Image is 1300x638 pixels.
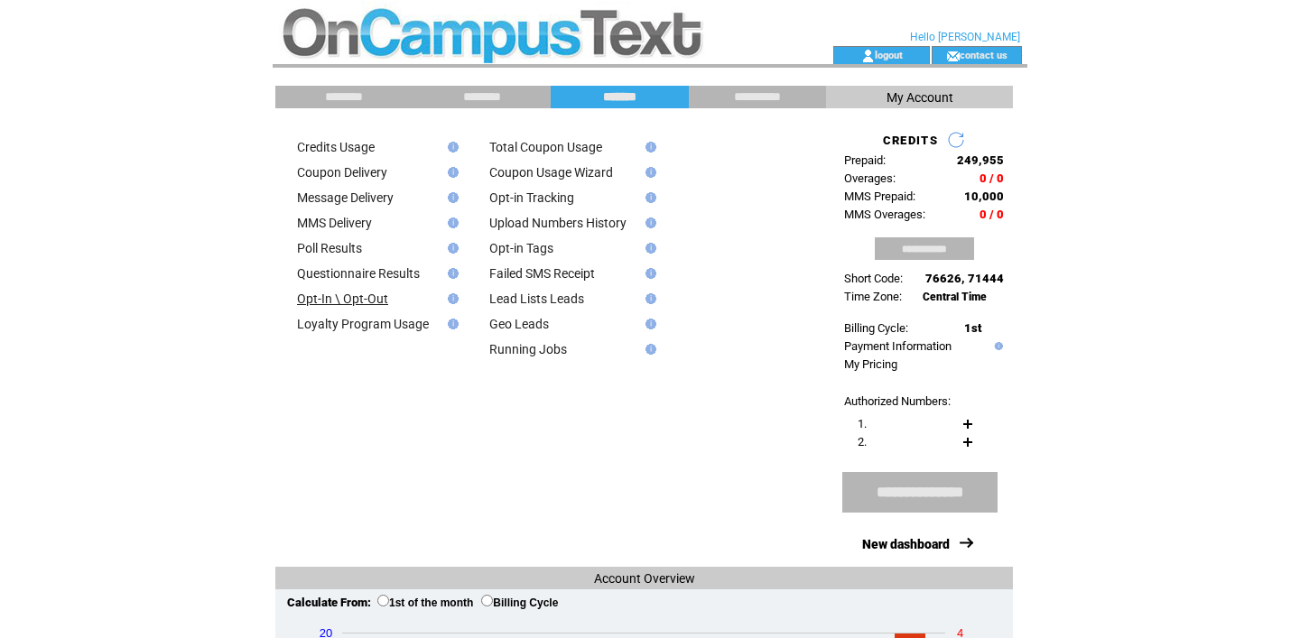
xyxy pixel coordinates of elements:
a: Payment Information [844,339,952,353]
a: Coupon Delivery [297,165,387,180]
span: 10,000 [964,190,1004,203]
img: help.gif [640,142,656,153]
img: help.gif [442,192,459,203]
span: 2. [858,435,867,448]
a: Opt-in Tags [489,241,553,255]
img: help.gif [442,142,459,153]
a: Running Jobs [489,342,567,356]
img: help.gif [442,167,459,178]
a: Questionnaire Results [297,266,420,281]
label: 1st of the month [377,596,473,609]
span: 249,955 [957,153,1004,167]
span: 0 / 0 [980,208,1004,221]
a: Opt-In \ Opt-Out [297,291,388,306]
span: Overages: [844,171,896,185]
img: help.gif [640,268,656,279]
a: Geo Leads [489,317,549,331]
img: help.gif [640,243,656,254]
span: Authorized Numbers: [844,394,951,408]
span: MMS Prepaid: [844,190,915,203]
a: Total Coupon Usage [489,140,602,154]
span: Calculate From: [287,596,371,609]
img: help.gif [442,217,459,228]
span: 0 / 0 [980,171,1004,185]
a: New dashboard [862,537,950,551]
a: Opt-in Tracking [489,190,574,205]
a: MMS Delivery [297,216,372,230]
span: Short Code: [844,272,903,285]
input: Billing Cycle [481,595,493,606]
a: Loyalty Program Usage [297,317,429,331]
a: Coupon Usage Wizard [489,165,613,180]
img: help.gif [640,293,656,304]
img: help.gif [640,319,656,329]
img: help.gif [442,268,459,279]
span: CREDITS [883,134,938,147]
a: contact us [960,49,1007,60]
input: 1st of the month [377,595,389,606]
img: help.gif [640,217,656,228]
img: contact_us_icon.gif [946,49,960,63]
a: Lead Lists Leads [489,291,584,306]
span: Hello [PERSON_NAME] [910,31,1020,43]
span: Prepaid: [844,153,886,167]
span: Billing Cycle: [844,321,908,335]
img: help.gif [640,167,656,178]
span: Central Time [923,291,987,303]
img: help.gif [990,342,1003,350]
img: help.gif [442,293,459,304]
img: account_icon.gif [861,49,875,63]
img: help.gif [442,243,459,254]
span: 1. [858,417,867,430]
a: Failed SMS Receipt [489,266,595,281]
span: Account Overview [594,571,695,586]
span: 1st [964,321,981,335]
span: My Account [887,90,953,105]
label: Billing Cycle [481,596,558,609]
a: Poll Results [297,241,362,255]
a: My Pricing [844,357,897,371]
img: help.gif [640,344,656,355]
a: Upload Numbers History [489,216,627,230]
a: Message Delivery [297,190,394,205]
img: help.gif [640,192,656,203]
img: help.gif [442,319,459,329]
span: Time Zone: [844,290,902,303]
a: Credits Usage [297,140,375,154]
span: 76626, 71444 [925,272,1004,285]
span: MMS Overages: [844,208,925,221]
a: logout [875,49,903,60]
